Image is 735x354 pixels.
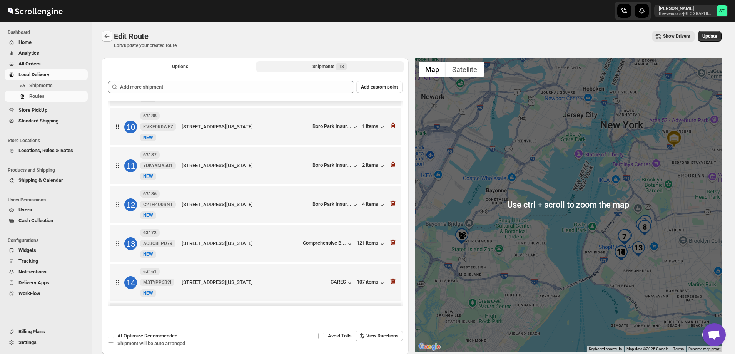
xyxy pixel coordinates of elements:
[120,81,354,93] input: Add more shipment
[5,91,88,102] button: Routes
[110,264,401,301] div: 1463161M3TYPP6B2INEW[STREET_ADDRESS][US_STATE]CARES107 items
[110,147,401,184] div: 1163187YDKYYMY5O1NEW[STREET_ADDRESS][US_STATE]Boro Park Insur...2 items
[702,327,718,342] button: Map camera controls
[362,123,386,131] button: 1 items
[654,5,728,17] button: User menu
[143,213,153,218] span: NEW
[143,163,173,169] span: YDKYYMY5O1
[312,201,351,207] div: Boro Park Insur...
[143,252,153,257] span: NEW
[18,72,50,77] span: Local Delivery
[8,197,89,203] span: Users Permissions
[102,31,112,42] button: Routes
[117,341,185,346] span: Shipment will be auto arranged
[8,138,89,144] span: Store Locations
[124,276,137,289] div: 14
[613,245,629,261] div: 17
[143,269,157,274] b: 63161
[182,162,309,169] div: [STREET_ADDRESS][US_STATE]
[143,230,157,235] b: 63172
[18,50,39,56] span: Analytics
[446,62,484,77] button: Show satellite imagery
[117,333,177,339] span: AI Optimize
[5,337,88,348] button: Settings
[18,218,53,223] span: Cash Collection
[312,162,359,170] button: Boro Park Insur...
[18,269,47,275] span: Notifications
[663,33,690,39] span: Show Drivers
[8,29,89,35] span: Dashboard
[698,31,722,42] button: Update
[5,256,88,267] button: Tracking
[719,8,725,13] text: ST
[312,63,347,70] div: Shipments
[5,288,88,299] button: WorkFlow
[18,329,45,334] span: Billing Plans
[18,148,73,153] span: Locations, Rules & Rates
[256,61,404,72] button: Selected Shipments
[18,258,38,264] span: Tracking
[143,290,153,296] span: NEW
[702,33,717,39] span: Update
[5,80,88,91] button: Shipments
[5,267,88,277] button: Notifications
[635,218,650,233] div: 9
[18,61,41,67] span: All Orders
[5,175,88,186] button: Shipping & Calendar
[110,303,401,340] div: 1563162SKJDN0QDV5NEW[STREET_ADDRESS][US_STATE]CARES17 items
[143,152,157,158] b: 63187
[659,12,713,16] p: the-vendors-[GEOGRAPHIC_DATA]
[362,201,386,209] button: 4 items
[356,81,403,93] button: Add custom point
[362,162,386,170] button: 2 items
[18,339,37,345] span: Settings
[631,241,646,257] div: 13
[18,290,40,296] span: WorkFlow
[331,279,354,287] button: CARES
[652,31,695,42] button: Show Drivers
[626,347,668,351] span: Map data ©2025 Google
[5,59,88,69] button: All Orders
[124,121,137,133] div: 10
[361,84,398,90] span: Add custom point
[454,228,469,244] div: 18
[6,1,64,20] img: ScrollEngine
[18,280,49,285] span: Delivery Apps
[5,48,88,59] button: Analytics
[182,123,309,131] div: [STREET_ADDRESS][US_STATE]
[29,82,53,88] span: Shipments
[417,342,442,352] a: Open this area in Google Maps (opens a new window)
[144,333,177,339] span: Recommended
[357,240,386,248] button: 121 items
[124,198,137,211] div: 12
[312,123,359,131] button: Boro Park Insur...
[417,342,442,352] img: Google
[110,225,401,262] div: 1363172AQBO8FPD79NEW[STREET_ADDRESS][US_STATE]Comprehensive B...121 items
[18,177,63,183] span: Shipping & Calendar
[357,279,386,287] div: 107 items
[18,118,58,124] span: Standard Shipping
[29,93,45,99] span: Routes
[5,37,88,48] button: Home
[356,331,403,341] button: View Directions
[143,113,157,119] b: 63188
[703,323,726,346] a: Open chat
[182,240,300,247] div: [STREET_ADDRESS][US_STATE]
[366,333,398,339] span: View Directions
[143,279,171,285] span: M3TYPP6B2I
[143,135,153,140] span: NEW
[717,5,727,16] span: Simcha Trieger
[616,229,632,245] div: 7
[688,347,719,351] a: Report a map error
[312,201,359,209] button: Boro Park Insur...
[419,62,446,77] button: Show street map
[110,108,401,145] div: 1063188KVKF0K0WEZNEW[STREET_ADDRESS][US_STATE]Boro Park Insur...1 items
[5,215,88,226] button: Cash Collection
[673,347,684,351] a: Terms
[5,326,88,337] button: Billing Plans
[303,240,346,246] div: Comprehensive B...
